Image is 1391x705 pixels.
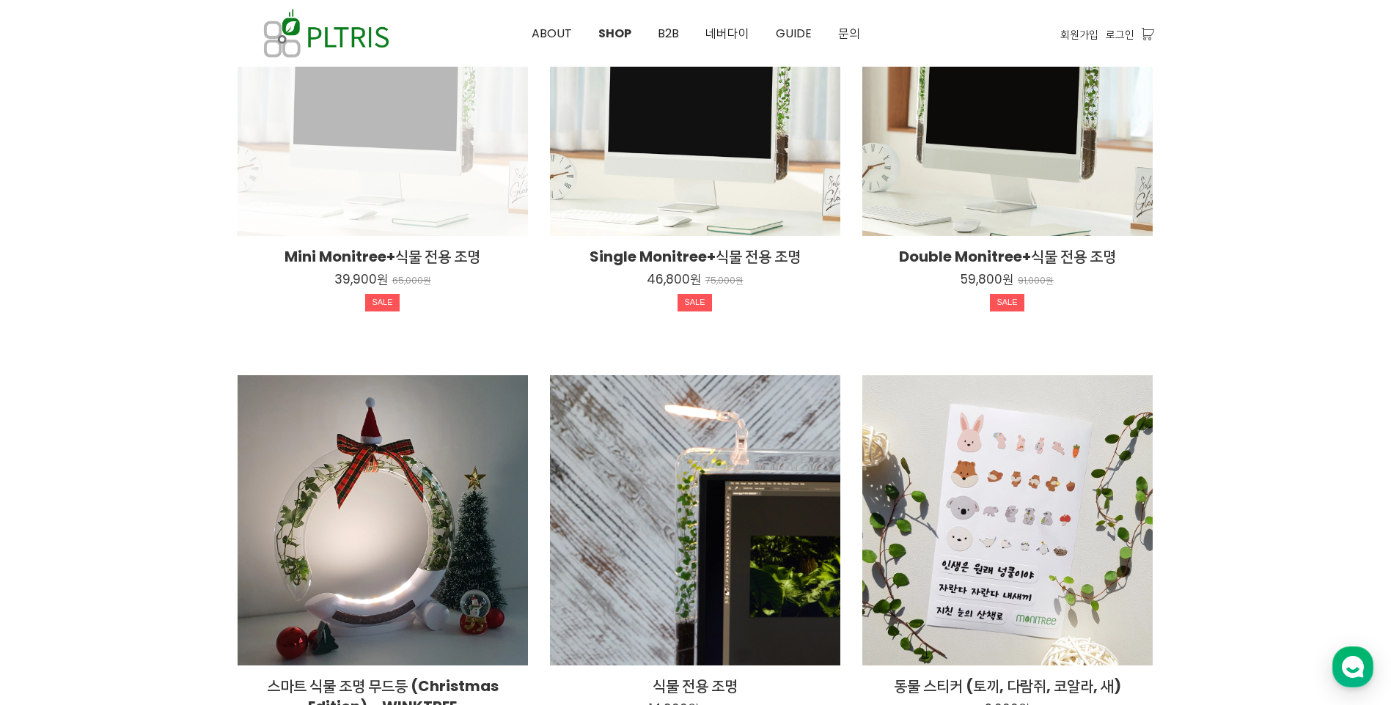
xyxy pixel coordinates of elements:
[838,25,860,42] span: 문의
[862,246,1153,267] h2: Double Monitree+식물 전용 조명
[1106,26,1134,43] a: 로그인
[705,276,744,287] p: 75,000원
[550,676,840,696] h2: 식물 전용 조명
[692,1,763,67] a: 네버다이
[647,271,701,287] p: 46,800원
[334,271,388,287] p: 39,900원
[532,25,572,42] span: ABOUT
[1018,276,1054,287] p: 91,000원
[550,246,840,267] h2: Single Monitree+식물 전용 조명
[990,294,1024,311] div: SALE
[862,676,1153,696] h2: 동물 스티커 (토끼, 다람쥐, 코알라, 새)
[678,294,711,311] div: SALE
[550,246,840,315] a: Single Monitree+식물 전용 조명 46,800원 75,000원 SALE
[705,25,749,42] span: 네버다이
[518,1,585,67] a: ABOUT
[46,487,55,498] span: 홈
[1060,26,1098,43] a: 회원가입
[189,465,282,501] a: 설정
[238,246,528,267] h2: Mini Monitree+식물 전용 조명
[97,465,189,501] a: 대화
[776,25,812,42] span: GUIDE
[585,1,645,67] a: SHOP
[645,1,692,67] a: B2B
[961,271,1013,287] p: 59,800원
[227,487,244,498] span: 설정
[658,25,679,42] span: B2B
[763,1,825,67] a: GUIDE
[392,276,431,287] p: 65,000원
[598,25,631,42] span: SHOP
[134,487,152,499] span: 대화
[238,246,528,315] a: Mini Monitree+식물 전용 조명 39,900원 65,000원 SALE
[4,465,97,501] a: 홈
[862,246,1153,315] a: Double Monitree+식물 전용 조명 59,800원 91,000원 SALE
[825,1,873,67] a: 문의
[365,294,399,311] div: SALE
